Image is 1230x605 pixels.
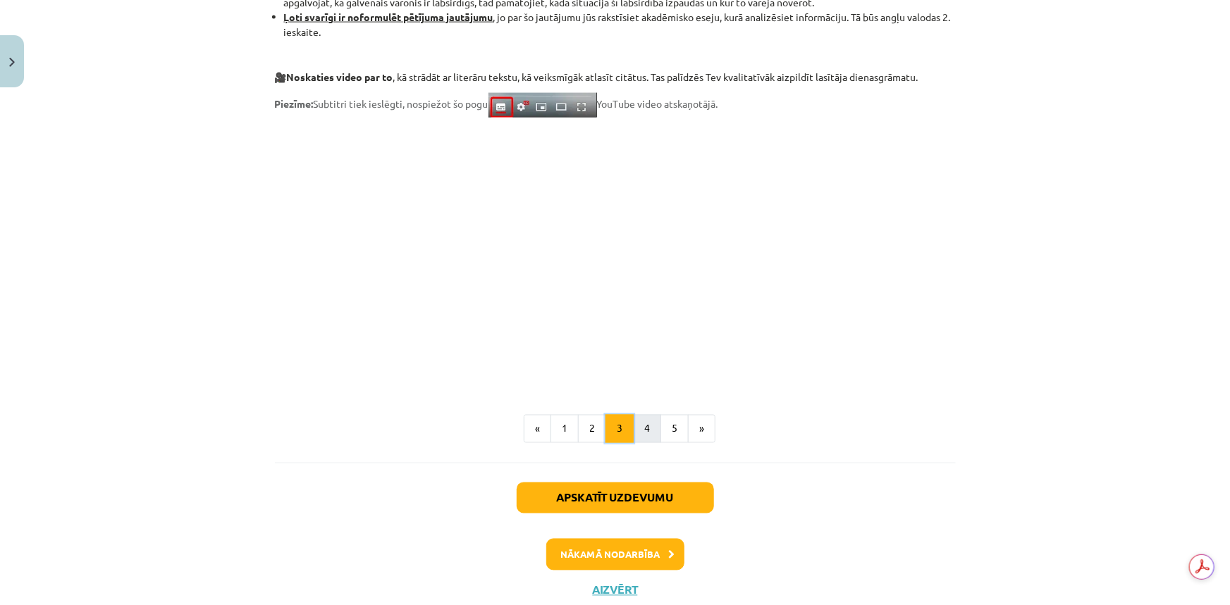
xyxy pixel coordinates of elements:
strong: Noskaties video par to [287,70,393,83]
button: 5 [660,415,689,443]
button: Nākamā nodarbība [546,539,684,571]
button: 1 [551,415,579,443]
button: 2 [578,415,606,443]
nav: Page navigation example [275,415,956,443]
button: « [524,415,551,443]
button: Aizvērt [589,583,642,597]
span: Subtitri tiek ieslēgti, nospiežot šo pogu YouTube video atskaņotājā. [275,97,718,110]
strong: Piezīme: [275,97,314,110]
img: icon-close-lesson-0947bae3869378f0d4975bcd49f059093ad1ed9edebbc8119c70593378902aed.svg [9,58,15,67]
strong: Ļoti svarīgi ir noformulēt pētījuma jautājumu [284,11,493,23]
p: 🎥 , kā strādāt ar literāru tekstu, kā veiksmīgāk atlasīt citātus. Tas palīdzēs Tev kvalitatīvāk a... [275,70,956,85]
li: , jo par šo jautājumu jūs rakstīsiet akadēmisko eseju, kurā analizēsiet informāciju. Tā būs angļu... [284,10,956,39]
button: » [688,415,715,443]
button: 4 [633,415,661,443]
button: Apskatīt uzdevumu [517,482,714,513]
button: 3 [605,415,634,443]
